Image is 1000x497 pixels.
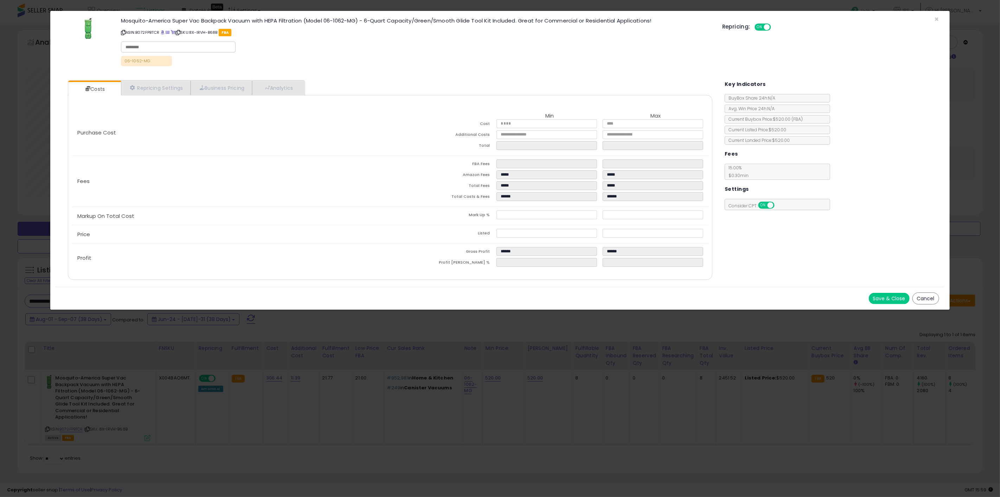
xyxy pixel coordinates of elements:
p: Fees [72,178,390,184]
span: ON [759,202,768,208]
h3: Mosquito-America Super Vac Backpack Vacuum with HEPA Filtration (Model 06-1062-MG) - 6-Quart Capa... [121,18,712,23]
p: Profit [72,255,390,261]
td: Total Fees [390,181,496,192]
th: Max [603,113,709,119]
p: Markup On Total Cost [72,213,390,219]
span: Avg. Win Price 24h: N/A [725,106,775,112]
a: Repricing Settings [121,81,191,95]
td: Profit [PERSON_NAME] % [390,258,496,269]
span: ON [755,24,764,30]
span: Current Buybox Price: [725,116,803,122]
a: Your listing only [171,30,175,35]
h5: Repricing: [722,24,750,30]
button: Cancel [912,292,939,304]
span: $0.30 min [725,172,749,178]
p: ASIN: B072FPBTCR | SKU: 8X-IRVH-B68B [121,27,712,38]
h5: Key Indicators [725,80,766,89]
td: Total Costs & Fees [390,192,496,203]
td: Total [390,141,496,152]
span: Consider CPT: [725,203,784,209]
span: $520.00 [773,116,803,122]
p: 06-1062-MG [121,56,172,66]
a: Analytics [252,81,304,95]
span: BuyBox Share 24h: N/A [725,95,775,101]
span: OFF [774,202,785,208]
td: Amazon Fees [390,170,496,181]
span: FBA [219,29,232,36]
p: Purchase Cost [72,130,390,136]
td: Mark Up % [390,210,496,221]
th: Min [496,113,603,119]
td: Additional Costs [390,130,496,141]
span: × [935,14,939,24]
img: 318QR-U92KL._SL60_.jpg [82,18,95,39]
td: FBA Fees [390,159,496,170]
span: OFF [770,24,781,30]
span: 15.00 % [725,165,749,178]
td: Gross Profit [390,247,496,258]
p: Price [72,232,390,237]
span: ( FBA ) [791,116,803,122]
a: All offer listings [166,30,169,35]
h5: Fees [725,150,738,158]
a: Costs [68,82,120,96]
button: Save & Close [869,293,910,304]
td: Cost [390,119,496,130]
span: Current Listed Price: $520.00 [725,127,786,133]
a: BuyBox page [161,30,165,35]
a: Business Pricing [191,81,252,95]
span: Current Landed Price: $520.00 [725,137,790,143]
td: Listed [390,229,496,240]
h5: Settings [725,185,749,194]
